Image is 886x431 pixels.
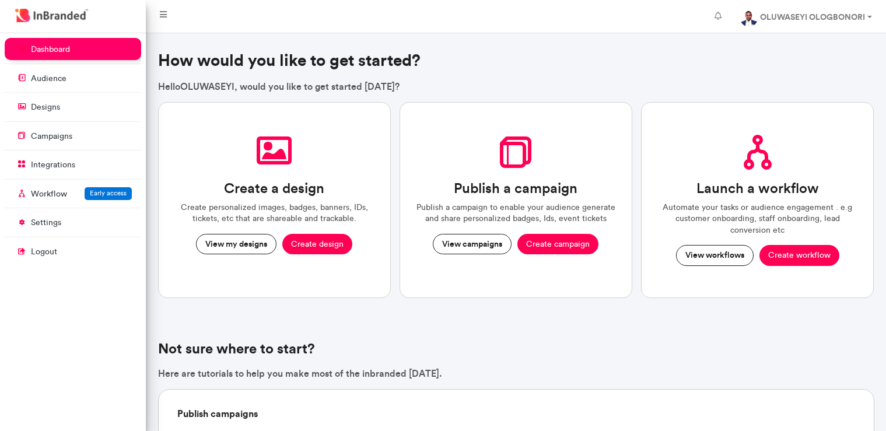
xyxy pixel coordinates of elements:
[158,51,874,71] h3: How would you like to get started?
[5,96,141,118] a: designs
[696,180,819,197] h3: Launch a workflow
[173,202,376,225] p: Create personalized images, badges, banners, IDs, tickets, etc that are shareable and trackable.
[31,246,57,258] p: logout
[31,131,72,142] p: campaigns
[31,44,70,55] p: dashboard
[31,73,66,85] p: audience
[31,159,75,171] p: integrations
[837,384,874,419] iframe: chat widget
[433,234,512,255] button: View campaigns
[31,101,60,113] p: designs
[5,211,141,233] a: settings
[5,153,141,176] a: integrations
[676,245,754,266] button: View workflows
[224,180,324,197] h3: Create a design
[12,6,91,25] img: InBranded Logo
[177,390,855,431] h6: Publish campaigns
[759,245,839,266] button: Create workflow
[656,202,859,236] p: Automate your tasks or audience engagement . e.g customer onboarding, staff onboarding, lead conv...
[90,189,127,197] span: Early access
[158,80,874,93] p: Hello OLUWASEYI , would you like to get started [DATE]?
[158,367,874,380] p: Here are tutorials to help you make most of the inbranded [DATE].
[414,202,618,225] p: Publish a campaign to enable your audience generate and share personalized badges, Ids, event tic...
[760,12,865,22] strong: OLUWASEYI OLOGBONORI
[731,5,881,28] a: OLUWASEYI OLOGBONORI
[740,9,758,27] img: profile dp
[454,180,577,197] h3: Publish a campaign
[158,341,874,358] h4: Not sure where to start?
[517,234,598,255] button: Create campaign
[5,183,141,205] a: WorkflowEarly access
[31,188,67,200] p: Workflow
[5,125,141,147] a: campaigns
[5,38,141,60] a: dashboard
[5,67,141,89] a: audience
[31,217,61,229] p: settings
[196,234,276,255] button: View my designs
[282,234,352,255] button: Create design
